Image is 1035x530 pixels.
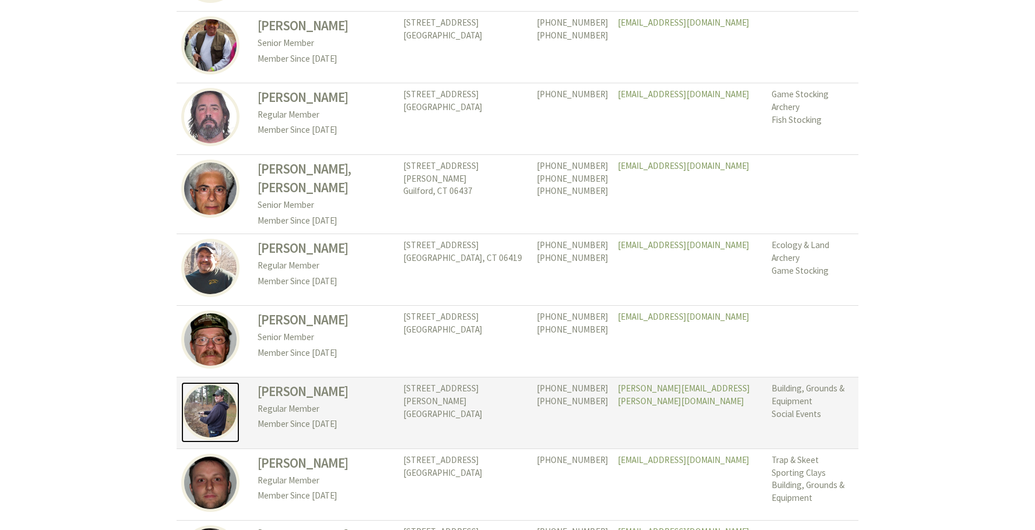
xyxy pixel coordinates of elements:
img: Wayne Petroskey [181,239,240,297]
td: [PHONE_NUMBER] [532,448,613,520]
p: Member Since [DATE] [258,122,394,138]
td: Trap & Skeet Sporting Clays Building, Grounds & Equipment [767,448,858,520]
td: [STREET_ADDRESS] [GEOGRAPHIC_DATA] [399,448,532,520]
td: Ecology & Land Archery Game Stocking [767,234,858,305]
p: Senior Member [258,36,394,51]
img: Michael Picagli [181,454,240,512]
td: [STREET_ADDRESS] [GEOGRAPHIC_DATA], CT 06419 [399,234,532,305]
a: [PERSON_NAME][EMAIL_ADDRESS][PERSON_NAME][DOMAIN_NAME] [618,383,750,407]
p: Regular Member [258,401,394,417]
h3: [PERSON_NAME] [258,16,394,36]
td: [STREET_ADDRESS][PERSON_NAME] Guilford, CT 06437 [399,154,532,234]
h3: [PERSON_NAME], [PERSON_NAME] [258,160,394,198]
h3: [PERSON_NAME] [258,454,394,473]
td: [STREET_ADDRESS] [GEOGRAPHIC_DATA] [399,11,532,83]
h3: [PERSON_NAME] [258,88,394,107]
td: [PHONE_NUMBER] [PHONE_NUMBER] [532,11,613,83]
img: George Perrotti [181,88,240,146]
p: Regular Member [258,473,394,489]
p: Member Since [DATE] [258,345,394,361]
td: [STREET_ADDRESS] [GEOGRAPHIC_DATA] [399,305,532,377]
td: [PHONE_NUMBER] [PHONE_NUMBER] [532,234,613,305]
a: [EMAIL_ADDRESS][DOMAIN_NAME] [618,239,749,250]
p: Senior Member [258,330,394,345]
p: Member Since [DATE] [258,416,394,432]
h3: [PERSON_NAME] [258,310,394,330]
td: [PHONE_NUMBER] [532,83,613,154]
p: Senior Member [258,197,394,213]
a: [EMAIL_ADDRESS][DOMAIN_NAME] [618,454,749,465]
p: Regular Member [258,258,394,274]
a: [EMAIL_ADDRESS][DOMAIN_NAME] [618,17,749,28]
img: Michael Phelan [181,382,240,440]
h3: [PERSON_NAME] [258,239,394,258]
img: Guido Petra [181,160,240,218]
p: Regular Member [258,107,394,123]
img: Charles Phelan [181,310,240,369]
p: Member Since [DATE] [258,488,394,504]
td: Building, Grounds & Equipment Social Events [767,377,858,448]
p: Member Since [DATE] [258,213,394,229]
a: [EMAIL_ADDRESS][DOMAIN_NAME] [618,311,749,322]
td: [STREET_ADDRESS] [GEOGRAPHIC_DATA] [399,83,532,154]
p: Member Since [DATE] [258,274,394,289]
h3: [PERSON_NAME] [258,382,394,401]
a: [EMAIL_ADDRESS][DOMAIN_NAME] [618,89,749,100]
img: Paul Perrelli [181,16,240,75]
p: Member Since [DATE] [258,51,394,67]
td: Game Stocking Archery Fish Stocking [767,83,858,154]
td: [PHONE_NUMBER] [PHONE_NUMBER] [532,305,613,377]
td: [PHONE_NUMBER] [PHONE_NUMBER] [532,377,613,448]
td: [STREET_ADDRESS][PERSON_NAME] [GEOGRAPHIC_DATA] [399,377,532,448]
a: [EMAIL_ADDRESS][DOMAIN_NAME] [618,160,749,171]
td: [PHONE_NUMBER] [PHONE_NUMBER] [PHONE_NUMBER] [532,154,613,234]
